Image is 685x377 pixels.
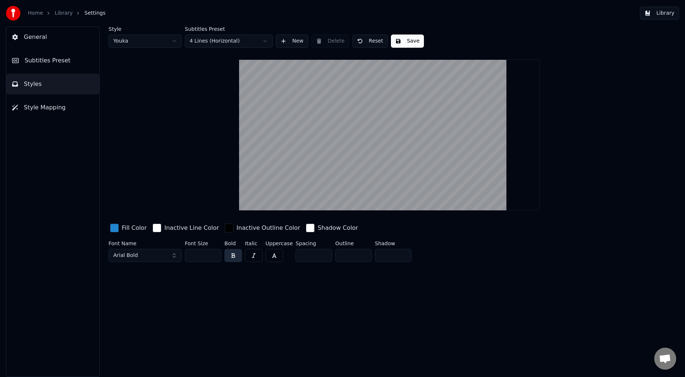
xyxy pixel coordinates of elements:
button: Style Mapping [6,97,99,118]
span: General [24,33,47,41]
button: Fill Color [109,222,148,234]
label: Subtitles Preset [185,26,273,32]
div: Inactive Line Color [164,224,219,232]
label: Font Name [109,241,182,246]
button: Subtitles Preset [6,50,99,71]
div: Shadow Color [318,224,358,232]
button: Styles [6,74,99,94]
span: Arial Bold [113,252,138,259]
img: youka [6,6,21,21]
button: Reset [352,35,388,48]
div: Inactive Outline Color [237,224,300,232]
label: Style [109,26,182,32]
button: General [6,27,99,47]
label: Shadow [375,241,411,246]
a: Library [55,10,73,17]
button: Inactive Outline Color [223,222,301,234]
button: Library [640,7,679,20]
span: Style Mapping [24,103,66,112]
label: Font Size [185,241,221,246]
label: Bold [224,241,242,246]
div: Open chat [654,348,676,370]
div: Fill Color [122,224,147,232]
label: Italic [245,241,263,246]
span: Subtitles Preset [25,56,70,65]
button: Shadow Color [304,222,359,234]
label: Spacing [296,241,332,246]
nav: breadcrumb [28,10,106,17]
button: Inactive Line Color [151,222,220,234]
span: Settings [84,10,105,17]
button: New [276,35,308,48]
button: Save [391,35,424,48]
label: Uppercase [265,241,293,246]
a: Home [28,10,43,17]
label: Outline [335,241,372,246]
span: Styles [24,80,42,88]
